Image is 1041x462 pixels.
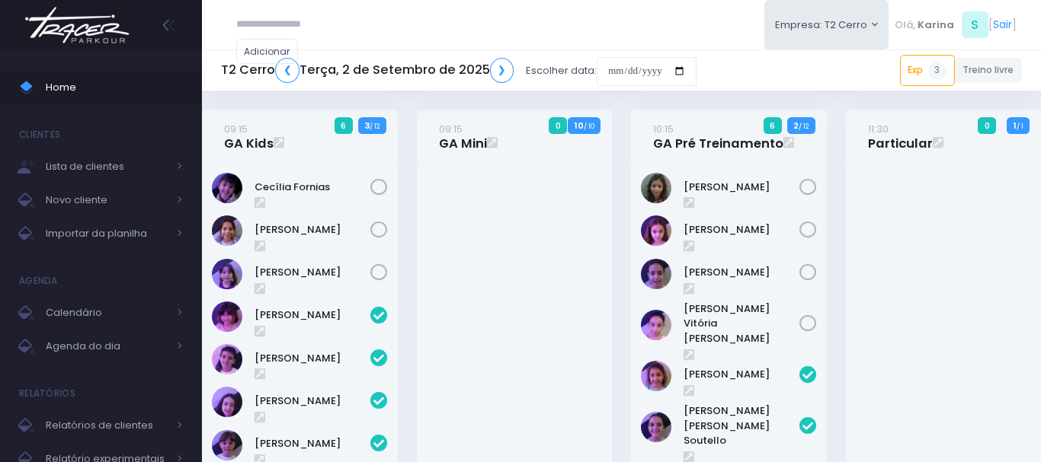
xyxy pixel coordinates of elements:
[19,378,75,409] h4: Relatórios
[46,78,183,97] span: Home
[549,117,567,134] span: 0
[46,190,168,210] span: Novo cliente
[224,121,274,151] a: 09:15GA Kids
[236,39,299,64] a: Adicionar
[641,361,671,391] img: Alice Oliveira Castro
[439,122,463,136] small: 09:15
[993,17,1012,33] a: Sair
[918,18,954,33] span: Karina
[684,301,799,346] a: [PERSON_NAME] Vitória [PERSON_NAME]
[641,412,671,442] img: Ana Helena Soutello
[978,117,996,134] span: 0
[212,430,242,460] img: Maria Clara Frateschi
[684,265,799,280] a: [PERSON_NAME]
[255,393,370,409] a: [PERSON_NAME]
[584,122,594,131] small: / 10
[224,122,248,136] small: 09:15
[793,119,799,132] strong: 2
[684,403,799,448] a: [PERSON_NAME] [PERSON_NAME] Soutello
[255,351,370,366] a: [PERSON_NAME]
[221,58,514,83] h5: T2 Cerro Terça, 2 de Setembro de 2025
[641,215,671,246] img: Luisa Tomchinsky Montezano
[641,310,671,340] img: Maria Vitória Silva Moura
[46,303,168,323] span: Calendário
[255,307,370,323] a: [PERSON_NAME]
[684,180,799,195] a: [PERSON_NAME]
[212,173,242,203] img: Cecília Fornias Gomes
[46,336,168,356] span: Agenda do dia
[641,259,671,289] img: Luzia Rolfini Fernandes
[684,367,799,382] a: [PERSON_NAME]
[895,18,915,33] span: Olá,
[212,259,242,289] img: Nina Elias
[19,266,58,296] h4: Agenda
[439,121,487,151] a: 09:15GA Mini
[221,53,697,88] div: Escolher data:
[212,301,242,332] img: Chiara Real Oshima Hirata
[212,344,242,374] img: Clara Guimaraes Kron
[490,58,514,83] a: ❯
[653,121,783,151] a: 10:15GA Pré Treinamento
[575,119,584,132] strong: 10
[955,58,1023,83] a: Treino livre
[868,121,933,151] a: 11:30Particular
[19,119,60,150] h4: Clientes
[364,119,370,132] strong: 3
[335,117,353,134] span: 6
[641,173,671,203] img: Julia de Campos Munhoz
[370,122,380,131] small: / 12
[255,222,370,237] a: [PERSON_NAME]
[255,180,370,195] a: Cecília Fornias
[653,122,674,136] small: 10:15
[255,436,370,451] a: [PERSON_NAME]
[46,416,168,435] span: Relatórios de clientes
[255,265,370,280] a: [PERSON_NAME]
[928,62,947,80] span: 3
[799,122,809,131] small: / 12
[764,117,782,134] span: 6
[212,387,242,417] img: Isabela de Brito Moffa
[962,11,988,38] span: S
[1017,122,1023,131] small: / 1
[868,122,889,136] small: 11:30
[889,8,1022,42] div: [ ]
[684,222,799,237] a: [PERSON_NAME]
[1014,119,1017,132] strong: 1
[46,224,168,244] span: Importar da planilha
[212,215,242,246] img: Marina Árju Aragão Abreu
[46,157,168,177] span: Lista de clientes
[900,55,955,85] a: Exp3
